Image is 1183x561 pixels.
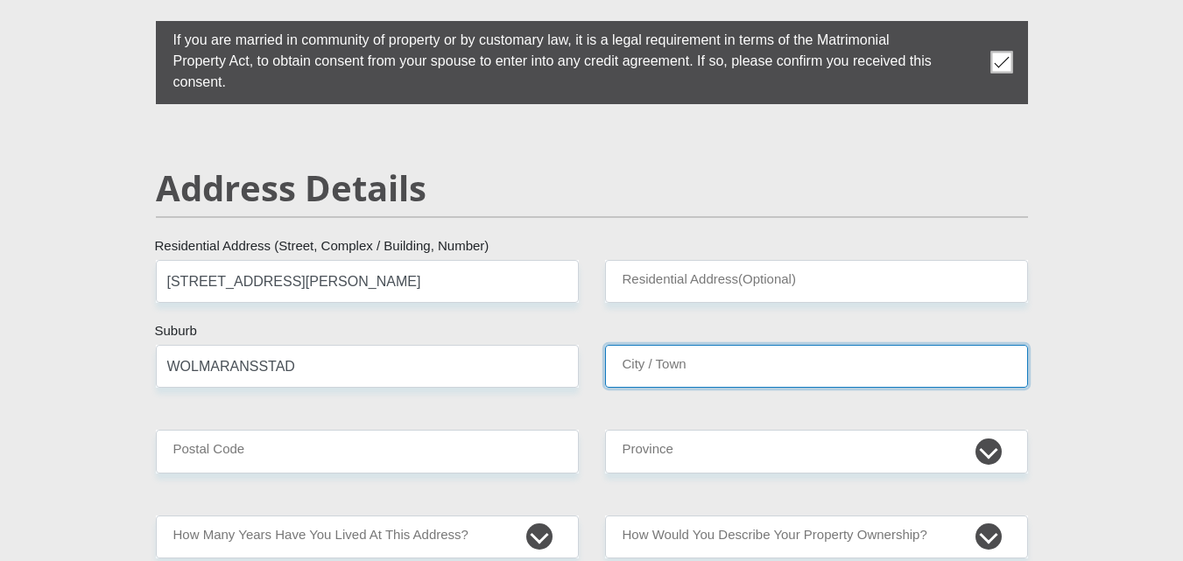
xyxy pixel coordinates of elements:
select: Please select a value [605,515,1028,558]
label: If you are married in community of property or by customary law, it is a legal requirement in ter... [156,21,940,97]
select: Please select a value [156,515,579,558]
input: Valid residential address [156,260,579,303]
h2: Address Details [156,167,1028,209]
input: Postal Code [156,430,579,473]
input: Address line 2 (Optional) [605,260,1028,303]
input: Suburb [156,345,579,388]
input: City [605,345,1028,388]
select: Please Select a Province [605,430,1028,473]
